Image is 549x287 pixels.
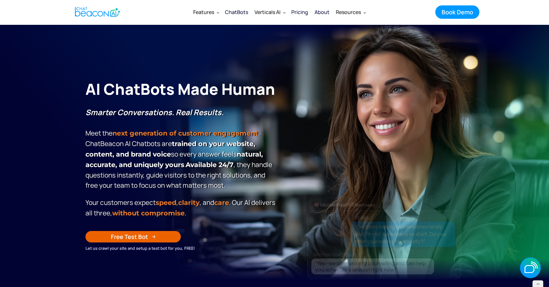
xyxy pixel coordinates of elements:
[85,107,224,117] strong: Smarter Conversations. Real Results.
[112,129,258,137] strong: next generation of customer engagement
[225,8,248,17] div: ChatBots
[283,11,286,14] img: Dropdown
[355,223,452,245] div: “I’ve been feeling overwhelmed lately, and I’m not sure where to start. Do you offer counseling f...
[186,161,234,169] strong: Available 24/7
[112,209,185,217] span: without compromise
[152,235,156,239] img: Arrow
[311,4,333,20] a: About
[254,8,281,17] div: Verticals AI
[352,213,369,222] div: Patient
[333,4,369,20] div: Resources
[85,245,278,252] div: Let us crawl your site and setup a test bot for you, FREE!
[178,199,200,206] span: clarity
[222,4,251,20] a: ChatBots
[315,260,432,273] div: “Yes—we offer anxiety counseling and can help you schedule a session right now.”
[111,233,148,241] div: Free Test Bot
[217,11,219,14] img: Dropdown
[315,8,329,17] div: About
[156,199,176,206] strong: speed
[214,199,229,206] span: care
[85,197,278,218] p: Your customers expect , , and . Our Al delivers all three, .
[435,5,479,19] a: Book Demo
[85,107,278,190] p: Meet the . ChatBeacon Al Chatbots are so every answer feels , they handle questions instantly, gu...
[251,4,288,20] div: Verticals AI
[336,8,361,17] div: Resources
[85,231,181,242] a: Free Test Bot
[363,11,366,14] img: Dropdown
[291,8,308,17] div: Pricing
[85,79,278,99] h1: AI ChatBots Made Human
[70,4,124,20] a: home
[193,8,214,17] div: Features
[442,8,473,16] div: Book Demo
[308,200,461,209] div: 🧠 Mental Health / Wellness
[288,4,311,20] a: Pricing
[314,250,467,259] div: Mental Health Bot
[190,4,222,20] div: Features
